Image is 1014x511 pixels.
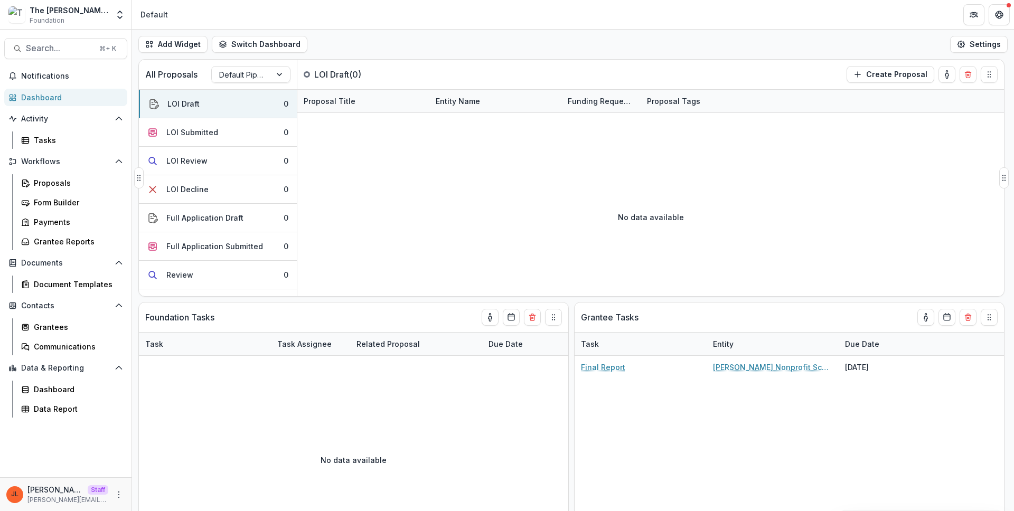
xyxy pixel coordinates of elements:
[284,241,288,252] div: 0
[641,90,773,112] div: Proposal Tags
[524,309,541,326] button: Delete card
[34,384,119,395] div: Dashboard
[139,232,297,261] button: Full Application Submitted0
[21,92,119,103] div: Dashboard
[34,236,119,247] div: Grantee Reports
[17,381,127,398] a: Dashboard
[11,491,18,498] div: Jeanne Locker
[34,177,119,188] div: Proposals
[17,233,127,250] a: Grantee Reports
[34,216,119,228] div: Payments
[27,484,83,495] p: [PERSON_NAME]
[112,488,125,501] button: More
[981,66,998,83] button: Drag
[917,309,934,326] button: toggle-assigned-to-me
[839,333,918,355] div: Due Date
[166,269,193,280] div: Review
[4,254,127,271] button: Open Documents
[350,333,482,355] div: Related Proposal
[139,175,297,204] button: LOI Decline0
[140,9,168,20] div: Default
[989,4,1010,25] button: Get Help
[4,297,127,314] button: Open Contacts
[284,98,288,109] div: 0
[4,110,127,127] button: Open Activity
[321,455,387,466] p: No data available
[429,90,561,112] div: Entity Name
[27,495,108,505] p: [PERSON_NAME][EMAIL_ADDRESS][DOMAIN_NAME]
[34,403,119,414] div: Data Report
[960,309,977,326] button: Delete card
[21,157,110,166] span: Workflows
[30,5,108,16] div: The [PERSON_NAME] and [PERSON_NAME] Foundation Workflow Sandbox
[26,43,93,53] span: Search...
[21,301,110,310] span: Contacts
[271,333,350,355] div: Task Assignee
[139,333,271,355] div: Task
[139,204,297,232] button: Full Application Draft0
[503,309,520,326] button: Calendar
[271,338,338,349] div: Task Assignee
[482,333,561,355] div: Due Date
[166,127,218,138] div: LOI Submitted
[166,155,208,166] div: LOI Review
[545,309,562,326] button: Drag
[30,16,64,25] span: Foundation
[88,485,108,495] p: Staff
[139,118,297,147] button: LOI Submitted0
[139,261,297,289] button: Review0
[482,338,529,349] div: Due Date
[284,212,288,223] div: 0
[575,338,605,349] div: Task
[581,311,639,324] p: Grantee Tasks
[112,4,127,25] button: Open entity switcher
[284,155,288,166] div: 0
[707,338,740,349] div: Entity
[17,213,127,231] a: Payments
[17,338,127,355] a: Communications
[34,279,119,290] div: Document Templates
[999,167,1009,188] button: Drag
[97,43,118,54] div: ⌘ + K
[17,276,127,293] a: Document Templates
[212,36,307,53] button: Switch Dashboard
[314,68,393,81] p: LOI Draft ( 0 )
[561,90,641,112] div: Funding Requested
[21,364,110,373] span: Data & Reporting
[34,321,119,333] div: Grantees
[4,89,127,106] a: Dashboard
[429,96,486,107] div: Entity Name
[839,338,886,349] div: Due Date
[167,98,200,109] div: LOI Draft
[4,359,127,376] button: Open Data & Reporting
[284,127,288,138] div: 0
[34,197,119,208] div: Form Builder
[581,362,625,373] a: Final Report
[145,311,214,324] p: Foundation Tasks
[839,356,918,378] div: [DATE]
[641,96,707,107] div: Proposal Tags
[297,90,429,112] div: Proposal Title
[139,90,297,118] button: LOI Draft0
[166,184,209,195] div: LOI Decline
[138,36,208,53] button: Add Widget
[145,68,198,81] p: All Proposals
[938,66,955,83] button: toggle-assigned-to-me
[17,194,127,211] a: Form Builder
[938,309,955,326] button: Calendar
[284,184,288,195] div: 0
[17,318,127,336] a: Grantees
[847,66,934,83] button: Create Proposal
[713,362,832,373] a: [PERSON_NAME] Nonprofit School
[21,259,110,268] span: Documents
[350,338,426,349] div: Related Proposal
[21,72,123,81] span: Notifications
[134,167,144,188] button: Drag
[960,66,977,83] button: Delete card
